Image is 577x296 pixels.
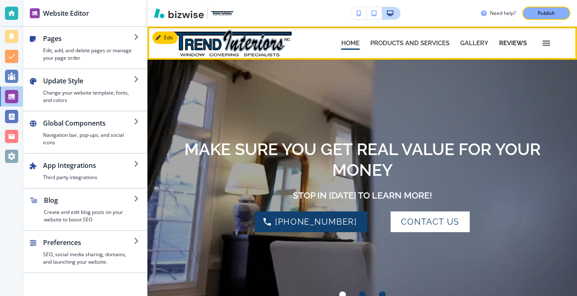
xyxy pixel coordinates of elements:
[460,40,488,46] p: GALLERY
[391,211,470,232] div: CONTACT US
[275,215,357,228] p: [PHONE_NUMBER]
[43,8,89,18] h2: Website Editor
[522,7,570,20] button: Publish
[44,209,134,223] h4: Create and edit blog posts on your website to boost SEO
[43,174,134,181] h4: Third party integrations
[293,190,432,201] span: STOP IN [DATE] TO LEARN MORE!
[23,154,147,188] button: App IntegrationsThird party integrations
[23,69,147,111] button: Update StyleChange your website template, fonts, and colors
[43,76,134,86] h2: Update Style
[23,27,147,68] button: PagesEdit, add, and delete pages or manage your page order
[152,32,178,44] button: Edit
[341,40,360,46] p: HOME
[43,34,134,44] h2: Pages
[154,8,204,18] img: Bizwise Logo
[401,215,459,228] p: CONTACT US
[537,34,555,52] button: Toggle hamburger navigation menu
[490,10,516,17] h3: Need help?
[43,160,134,170] h2: App Integrations
[43,47,134,62] h4: Edit, add, and delete pages or manage your page order
[169,27,293,60] img: Trend Interiors, Inc
[43,131,134,146] h4: Navigation bar, pop-ups, and social icons
[160,139,564,180] h1: MAKE SURE YOU GET REAL VALUE FOR YOUR MONEY
[43,238,134,247] h2: Preferences
[43,251,134,266] h4: SEO, social media sharing, domains, and launching your website.
[30,8,40,18] img: editor icon
[499,40,527,46] p: REVIEWS
[255,211,367,232] div: (435) 752-7111
[538,10,555,17] p: Publish
[23,189,147,230] button: BlogCreate and edit blog posts on your website to boost SEO
[44,195,134,205] h2: Blog
[211,11,234,16] img: Your Logo
[23,231,147,272] button: PreferencesSEO, social media sharing, domains, and launching your website.
[23,112,147,153] button: Global ComponentsNavigation bar, pop-ups, and social icons
[43,89,134,104] h4: Change your website template, fonts, and colors
[370,40,449,46] p: PRODUCTS AND SERVICES
[43,118,134,128] h2: Global Components
[255,211,367,232] a: [PHONE_NUMBER]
